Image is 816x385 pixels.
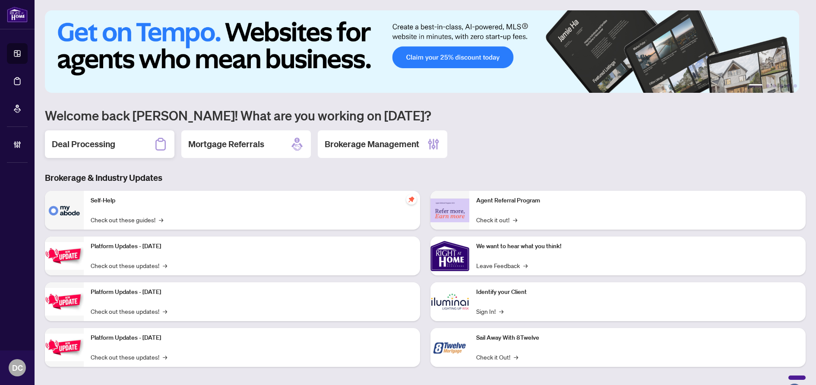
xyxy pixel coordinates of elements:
[91,306,167,316] a: Check out these updates!→
[325,138,419,150] h2: Brokerage Management
[787,84,790,88] button: 5
[749,84,762,88] button: 1
[91,215,163,224] a: Check out these guides!→
[163,261,167,270] span: →
[52,138,115,150] h2: Deal Processing
[476,306,503,316] a: Sign In!→
[91,261,167,270] a: Check out these updates!→
[476,287,799,297] p: Identify your Client
[45,10,799,93] img: Slide 0
[430,199,469,222] img: Agent Referral Program
[45,288,84,315] img: Platform Updates - July 8, 2025
[91,242,413,251] p: Platform Updates - [DATE]
[514,352,518,362] span: →
[406,194,417,205] span: pushpin
[430,237,469,275] img: We want to hear what you think!
[45,334,84,361] img: Platform Updates - June 23, 2025
[163,306,167,316] span: →
[780,84,783,88] button: 4
[430,328,469,367] img: Sail Away With 8Twelve
[794,84,797,88] button: 6
[91,287,413,297] p: Platform Updates - [DATE]
[163,352,167,362] span: →
[781,355,807,381] button: Open asap
[476,215,517,224] a: Check it out!→
[91,333,413,343] p: Platform Updates - [DATE]
[476,333,799,343] p: Sail Away With 8Twelve
[188,138,264,150] h2: Mortgage Referrals
[773,84,776,88] button: 3
[159,215,163,224] span: →
[523,261,528,270] span: →
[766,84,769,88] button: 2
[476,261,528,270] a: Leave Feedback→
[45,172,806,184] h3: Brokerage & Industry Updates
[513,215,517,224] span: →
[476,242,799,251] p: We want to hear what you think!
[476,352,518,362] a: Check it Out!→
[91,196,413,205] p: Self-Help
[45,107,806,123] h1: Welcome back [PERSON_NAME]! What are you working on [DATE]?
[12,362,23,374] span: DC
[7,6,28,22] img: logo
[499,306,503,316] span: →
[45,242,84,269] img: Platform Updates - July 21, 2025
[45,191,84,230] img: Self-Help
[476,196,799,205] p: Agent Referral Program
[91,352,167,362] a: Check out these updates!→
[430,282,469,321] img: Identify your Client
